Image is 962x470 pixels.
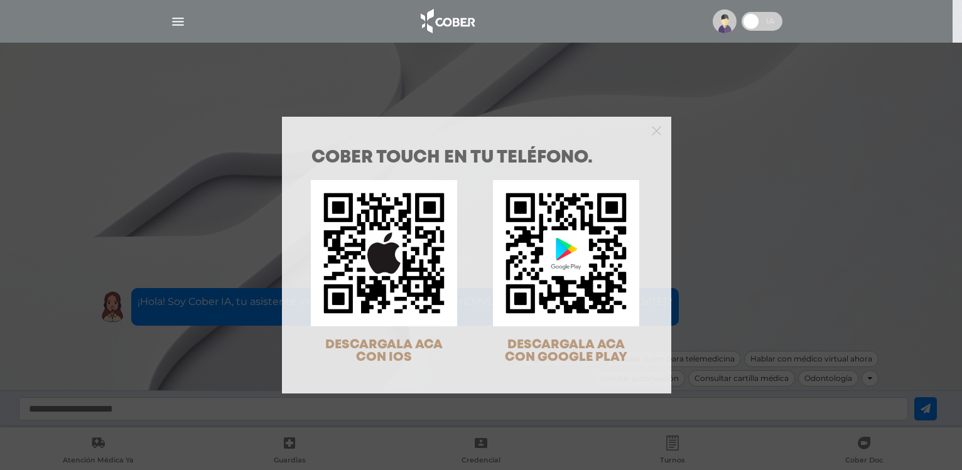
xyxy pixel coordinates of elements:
span: DESCARGALA ACA CON GOOGLE PLAY [505,339,627,363]
img: qr-code [311,180,457,326]
span: DESCARGALA ACA CON IOS [325,339,443,363]
button: Close [652,124,661,136]
img: qr-code [493,180,639,326]
h1: COBER TOUCH en tu teléfono. [311,149,642,167]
